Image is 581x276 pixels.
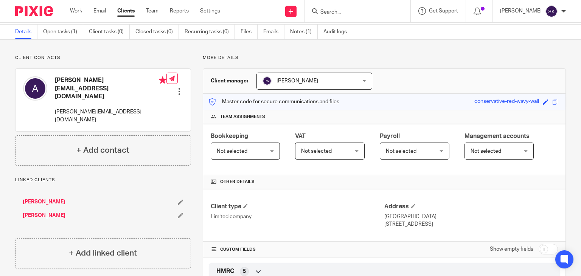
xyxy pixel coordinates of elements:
[545,5,558,17] img: svg%3E
[23,76,47,101] img: svg%3E
[320,9,388,16] input: Search
[203,55,566,61] p: More details
[15,6,53,16] img: Pixie
[217,149,247,154] span: Not selected
[384,213,558,220] p: [GEOGRAPHIC_DATA]
[69,247,137,259] h4: + Add linked client
[185,25,235,39] a: Recurring tasks (0)
[211,203,384,211] h4: Client type
[241,25,258,39] a: Files
[211,133,248,139] span: Bookkeeping
[216,267,234,275] span: HMRC
[384,203,558,211] h4: Address
[464,133,530,139] span: Management accounts
[263,76,272,85] img: svg%3E
[380,133,400,139] span: Payroll
[159,76,166,84] i: Primary
[55,76,166,101] h4: [PERSON_NAME][EMAIL_ADDRESS][DOMAIN_NAME]
[471,149,501,154] span: Not selected
[23,212,65,219] a: [PERSON_NAME]
[76,144,129,156] h4: + Add contact
[43,25,83,39] a: Open tasks (1)
[474,98,539,106] div: conservative-red-wavy-wall
[301,149,332,154] span: Not selected
[15,177,191,183] p: Linked clients
[117,7,135,15] a: Clients
[23,198,65,206] a: [PERSON_NAME]
[200,7,220,15] a: Settings
[209,98,339,105] p: Master code for secure communications and files
[135,25,179,39] a: Closed tasks (0)
[384,220,558,228] p: [STREET_ADDRESS]
[70,7,82,15] a: Work
[490,245,533,253] label: Show empty fields
[15,25,37,39] a: Details
[211,77,249,85] h3: Client manager
[295,133,306,139] span: VAT
[55,108,166,124] p: [PERSON_NAME][EMAIL_ADDRESS][DOMAIN_NAME]
[89,25,130,39] a: Client tasks (0)
[500,7,542,15] p: [PERSON_NAME]
[211,247,384,253] h4: CUSTOM FIELDS
[429,8,458,14] span: Get Support
[290,25,318,39] a: Notes (1)
[146,7,158,15] a: Team
[93,7,106,15] a: Email
[263,25,284,39] a: Emails
[220,114,265,120] span: Team assignments
[170,7,189,15] a: Reports
[323,25,353,39] a: Audit logs
[277,78,318,84] span: [PERSON_NAME]
[243,268,246,275] span: 5
[15,55,191,61] p: Client contacts
[220,179,255,185] span: Other details
[211,213,384,220] p: Limited company
[386,149,416,154] span: Not selected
